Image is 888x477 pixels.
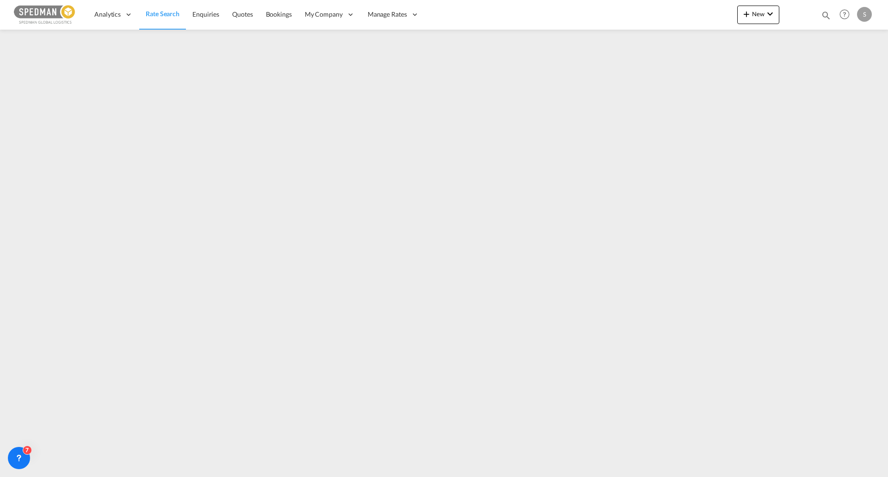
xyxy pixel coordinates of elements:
[737,6,779,24] button: icon-plus 400-fgNewicon-chevron-down
[741,8,752,19] md-icon: icon-plus 400-fg
[146,10,179,18] span: Rate Search
[837,6,852,22] span: Help
[821,10,831,20] md-icon: icon-magnify
[741,10,776,18] span: New
[266,10,292,18] span: Bookings
[857,7,872,22] div: S
[837,6,857,23] div: Help
[14,4,76,25] img: c12ca350ff1b11efb6b291369744d907.png
[232,10,253,18] span: Quotes
[192,10,219,18] span: Enquiries
[765,8,776,19] md-icon: icon-chevron-down
[305,10,343,19] span: My Company
[821,10,831,24] div: icon-magnify
[368,10,407,19] span: Manage Rates
[94,10,121,19] span: Analytics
